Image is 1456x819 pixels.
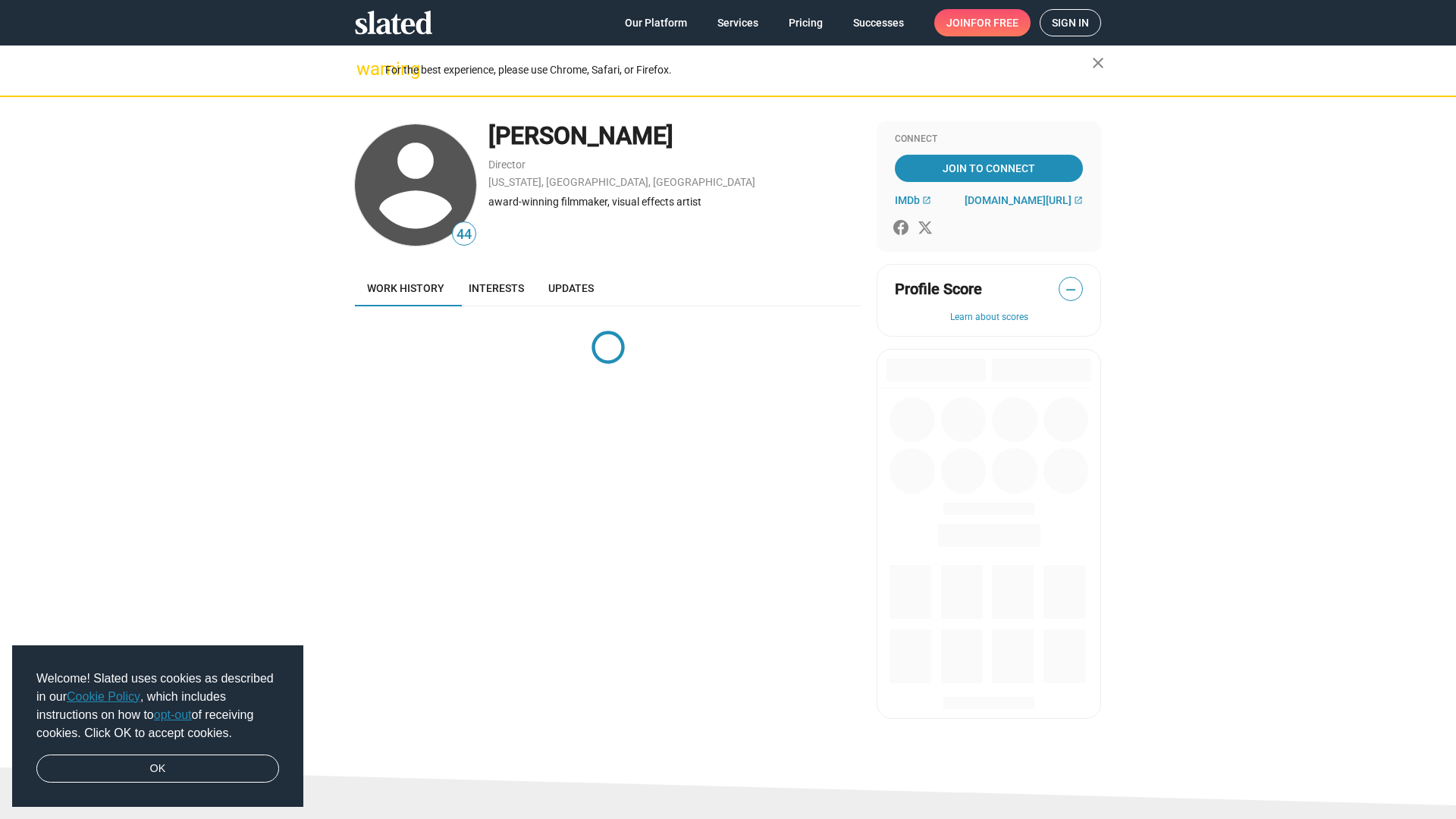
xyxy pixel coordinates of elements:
span: IMDb [895,194,920,206]
span: Profile Score [895,279,982,300]
a: opt-out [154,708,192,721]
span: 44 [453,224,475,245]
a: Work history [355,270,457,306]
div: For the best experience, please use Chrome, Safari, or Firefox. [385,60,1092,80]
span: Join [946,9,1018,36]
a: Joinfor free [934,9,1031,36]
a: Interests [457,270,536,306]
span: Sign in [1052,10,1089,36]
a: Pricing [777,9,835,36]
a: Cookie Policy [67,690,140,703]
div: Connect [895,133,1083,146]
span: [DOMAIN_NAME][URL] [965,194,1072,206]
span: Work history [367,282,444,294]
mat-icon: close [1089,54,1107,72]
a: Our Platform [613,9,699,36]
mat-icon: open_in_new [1074,196,1083,205]
a: IMDb [895,194,931,206]
mat-icon: warning [356,60,375,78]
span: for free [971,9,1018,36]
span: Join To Connect [898,155,1080,182]
a: Director [488,158,526,171]
a: Services [705,9,770,36]
mat-icon: open_in_new [922,196,931,205]
span: Successes [853,9,904,36]
a: Join To Connect [895,155,1083,182]
button: Learn about scores [895,312,1083,324]
a: Sign in [1040,9,1101,36]
span: Our Platform [625,9,687,36]
span: Services [717,9,758,36]
span: Welcome! Slated uses cookies as described in our , which includes instructions on how to of recei... [36,670,279,742]
span: — [1059,280,1082,300]
a: Updates [536,270,606,306]
div: cookieconsent [12,645,303,808]
div: [PERSON_NAME] [488,120,861,152]
span: Pricing [789,9,823,36]
div: award-winning filmmaker, visual effects artist [488,195,861,209]
span: Updates [548,282,594,294]
a: [DOMAIN_NAME][URL] [965,194,1083,206]
span: Interests [469,282,524,294]
a: [US_STATE], [GEOGRAPHIC_DATA], [GEOGRAPHIC_DATA] [488,176,755,188]
a: Successes [841,9,916,36]
a: dismiss cookie message [36,755,279,783]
